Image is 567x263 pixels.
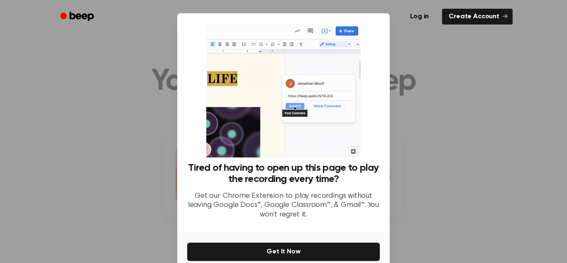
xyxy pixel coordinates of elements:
[187,162,380,185] h3: Tired of having to open up this page to play the recording every time?
[206,23,360,157] img: Beep extension in action
[402,7,437,26] a: Log in
[187,192,380,220] p: Get our Chrome Extension to play recordings without leaving Google Docs™, Google Classroom™, & Gm...
[54,9,101,25] a: Beep
[187,243,380,261] button: Get It Now
[442,9,513,25] a: Create Account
